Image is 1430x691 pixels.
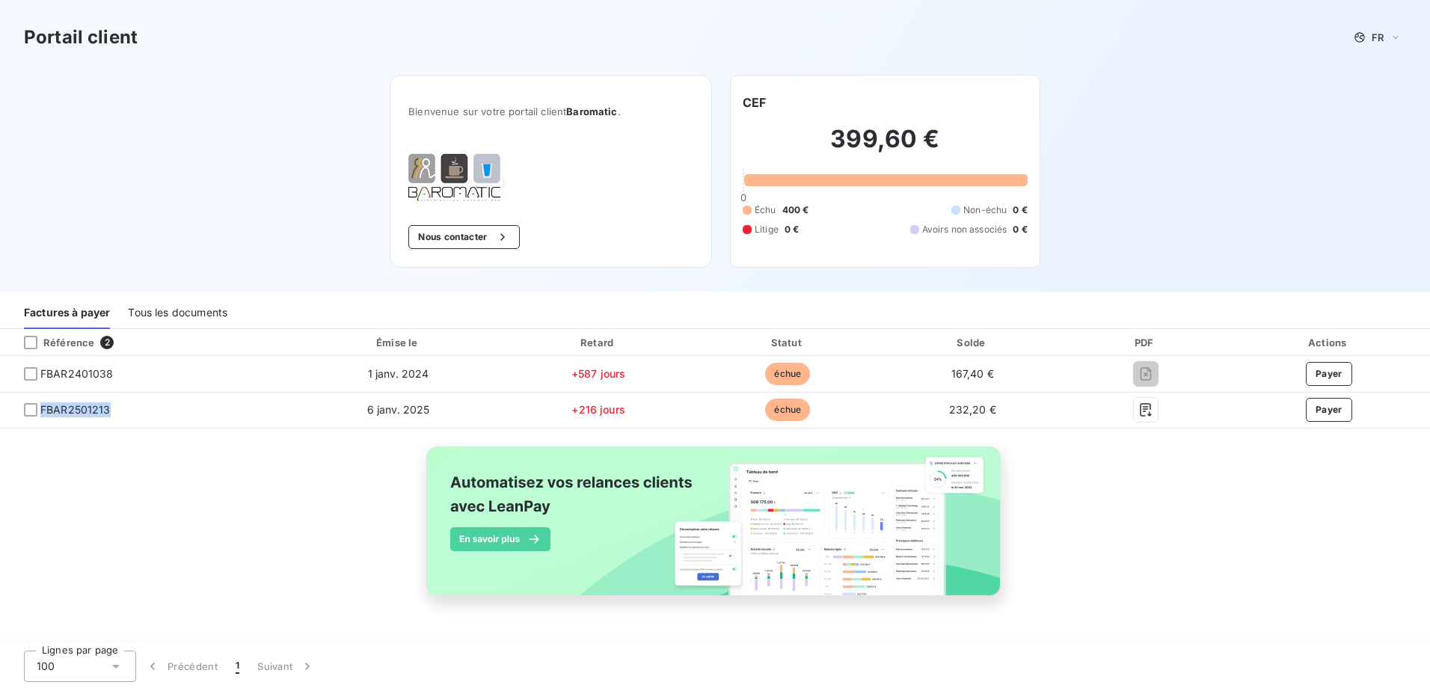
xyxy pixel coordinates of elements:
span: échue [765,399,810,421]
div: Statut [697,335,878,350]
span: 100 [37,659,55,674]
button: Payer [1306,362,1352,386]
div: PDF [1067,335,1224,350]
span: 1 [236,659,239,674]
span: Non-échu [963,203,1007,217]
button: Suivant [248,651,324,682]
span: 0 [740,191,746,203]
span: FR [1372,31,1384,43]
h3: Portail client [24,24,138,51]
div: Tous les documents [128,298,227,329]
span: +216 jours [571,403,625,416]
span: FBAR2401038 [40,366,114,381]
img: banner [413,437,1017,621]
div: Émise le [297,335,500,350]
span: 232,20 € [949,403,996,416]
span: Baromatic [566,105,617,117]
div: Factures à payer [24,298,110,329]
div: Retard [506,335,691,350]
span: 2 [100,336,114,349]
span: Litige [755,223,779,236]
span: 1 janv. 2024 [368,367,429,380]
button: Nous contacter [408,225,519,249]
span: 400 € [782,203,809,217]
div: Référence [12,336,94,349]
span: 0 € [1013,203,1027,217]
span: 167,40 € [951,367,994,380]
button: 1 [227,651,248,682]
span: Avoirs non associés [922,223,1007,236]
span: 0 € [785,223,799,236]
span: FBAR2501213 [40,402,111,417]
span: Échu [755,203,776,217]
button: Payer [1306,398,1352,422]
span: 6 janv. 2025 [367,403,430,416]
span: échue [765,363,810,385]
div: Actions [1230,335,1427,350]
h2: 399,60 € [743,124,1028,169]
span: +587 jours [571,367,626,380]
h6: CEF [743,93,766,111]
span: 0 € [1013,223,1027,236]
div: Solde [884,335,1061,350]
button: Précédent [136,651,227,682]
span: Bienvenue sur votre portail client . [408,105,693,117]
img: Company logo [408,153,504,201]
